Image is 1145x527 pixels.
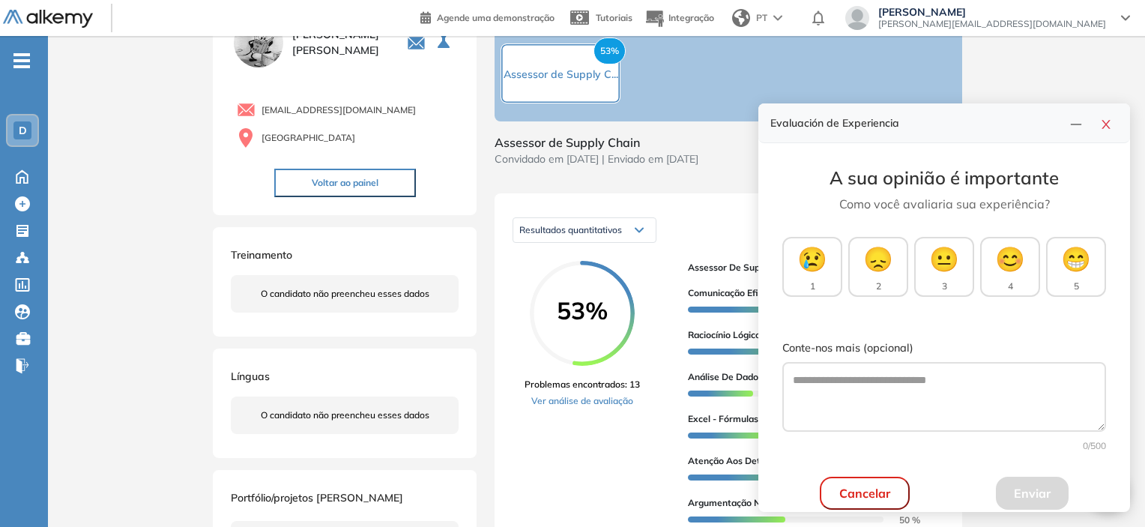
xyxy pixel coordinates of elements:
button: Cancelar [820,477,910,510]
span: 53% [593,37,626,64]
button: Selecione a avaliação ativa para avaliar o candidato [432,29,459,56]
span: O candidato não preencheu esses dados [261,287,429,301]
button: Voltar ao painel [274,169,416,197]
span: 5 [1074,280,1079,293]
span: Assessor de Supply Chain [688,261,932,274]
button: 😁5 [1046,237,1106,297]
i: - [13,59,30,62]
span: [PERSON_NAME] [878,6,1106,18]
span: Excel - Fórmulas e Funções [688,412,803,426]
span: Convidado em [DATE] | Enviado em [DATE] [495,151,698,167]
button: 😐3 [914,237,974,297]
span: Resultados quantitativos [519,224,622,235]
span: 3 [942,280,947,293]
span: Tutoriais [596,12,632,23]
button: Integração [644,2,714,34]
span: O candidato não preencheu esses dados [261,409,429,422]
span: Treinamento [231,248,292,262]
button: 😢1 [782,237,842,297]
span: Atenção aos detalhes [688,454,783,468]
span: 😐 [929,241,959,277]
span: Problemas encontrados: 13 [525,378,640,391]
span: Argumentação nas negociações [688,496,827,510]
button: close [1094,112,1118,133]
span: Integração [668,12,714,23]
span: [EMAIL_ADDRESS][DOMAIN_NAME] [262,103,416,117]
h3: A sua opinião é importante [782,167,1106,189]
span: Agende uma demonstração [437,12,555,23]
button: Enviar [996,477,1069,510]
span: [GEOGRAPHIC_DATA] [262,131,355,145]
span: PT [756,11,767,25]
a: Ver análise de avaliação [525,394,640,408]
span: 53% [530,298,635,322]
button: 😞2 [848,237,908,297]
img: PROFILE_MENU_LOGO_USER [231,15,286,70]
h4: Evaluación de Experiencia [770,117,1064,130]
span: 😁 [1061,241,1091,277]
span: Comunicação Eficaz [688,286,773,300]
span: D [19,124,27,136]
label: Conte-nos mais (opcional) [782,340,1106,357]
span: 50 % [881,514,920,526]
img: Logotipo [3,10,93,28]
span: Assessor de Supply Chain [495,133,698,151]
div: 0 /500 [782,439,1106,453]
span: 4 [1008,280,1013,293]
a: Agende uma demonstração [420,7,555,25]
img: arrow [773,15,782,21]
span: 1 [810,280,815,293]
span: Análise de dados e estatísticas [688,370,822,384]
p: Como você avaliaria sua experiência? [782,195,1106,213]
span: 😞 [863,241,893,277]
span: Línguas [231,370,270,383]
button: 😊4 [980,237,1040,297]
img: world [732,9,750,27]
span: line [1070,118,1082,130]
span: [PERSON_NAME][EMAIL_ADDRESS][DOMAIN_NAME] [878,18,1106,30]
button: line [1064,112,1088,133]
span: close [1100,118,1112,130]
span: Raciocínio Lógico - Intermediário [688,328,827,342]
span: [PERSON_NAME] [PERSON_NAME] [292,27,389,58]
span: 😢 [797,241,827,277]
span: Portfólio/projetos [PERSON_NAME] [231,491,403,505]
span: Assessor de Supply C... [504,67,618,81]
span: 😊 [995,241,1025,277]
span: 2 [876,280,881,293]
